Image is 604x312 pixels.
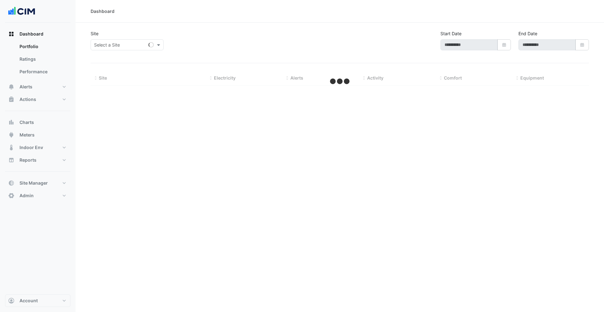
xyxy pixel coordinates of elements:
span: Alerts [20,84,32,90]
app-icon: Meters [8,132,14,138]
span: Account [20,298,38,304]
span: Meters [20,132,35,138]
a: Performance [14,65,70,78]
span: Dashboard [20,31,43,37]
button: Site Manager [5,177,70,189]
span: Activity [367,75,383,81]
button: Indoor Env [5,141,70,154]
button: Actions [5,93,70,106]
label: Start Date [440,30,461,37]
span: Alerts [290,75,303,81]
div: Dashboard [91,8,115,14]
span: Site Manager [20,180,48,186]
a: Portfolio [14,40,70,53]
span: Actions [20,96,36,103]
span: Admin [20,192,34,199]
button: Account [5,294,70,307]
span: Charts [20,119,34,125]
button: Charts [5,116,70,129]
span: Reports [20,157,36,163]
img: Company Logo [8,5,36,18]
span: Indoor Env [20,144,43,151]
button: Alerts [5,81,70,93]
app-icon: Admin [8,192,14,199]
app-icon: Actions [8,96,14,103]
div: Dashboard [5,40,70,81]
span: Comfort [444,75,462,81]
button: Meters [5,129,70,141]
span: Site [99,75,107,81]
app-icon: Indoor Env [8,144,14,151]
a: Ratings [14,53,70,65]
span: Electricity [214,75,236,81]
app-icon: Reports [8,157,14,163]
button: Reports [5,154,70,166]
button: Dashboard [5,28,70,40]
label: End Date [518,30,537,37]
button: Admin [5,189,70,202]
span: Equipment [520,75,544,81]
label: Site [91,30,98,37]
app-icon: Alerts [8,84,14,90]
app-icon: Site Manager [8,180,14,186]
app-icon: Dashboard [8,31,14,37]
app-icon: Charts [8,119,14,125]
